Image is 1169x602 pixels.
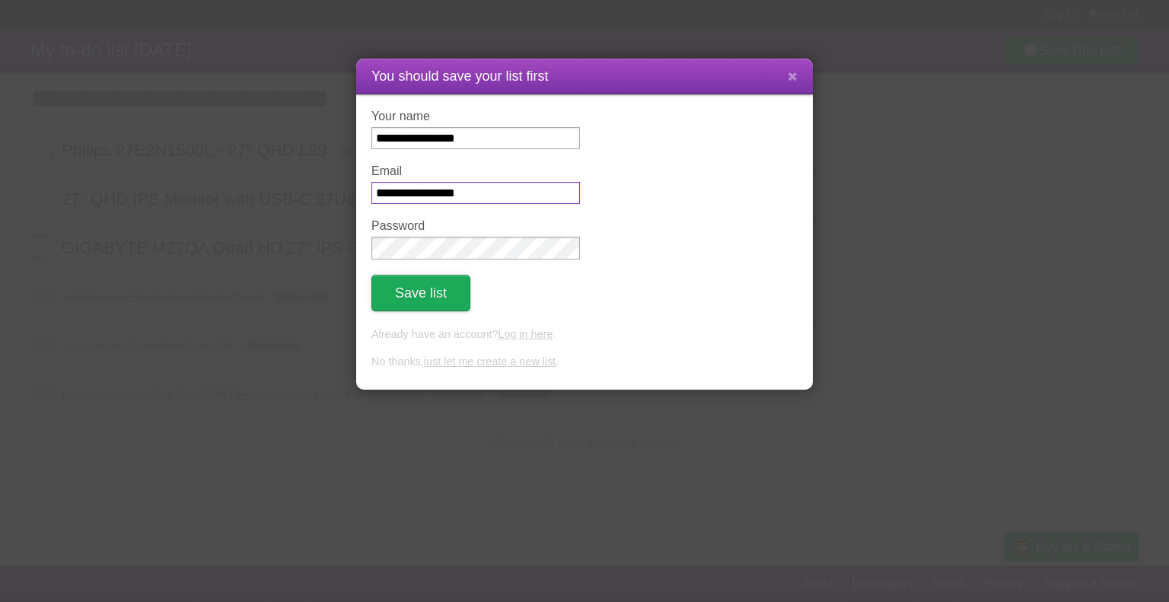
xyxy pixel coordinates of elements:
label: Email [371,164,580,178]
a: Log in here [498,328,553,340]
p: No thanks, . [371,354,798,371]
label: Your name [371,110,580,123]
h1: You should save your list first [371,66,798,87]
label: Password [371,219,580,233]
p: Already have an account? . [371,326,798,343]
button: Save list [371,275,470,311]
a: just let me create a new list [424,355,556,368]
